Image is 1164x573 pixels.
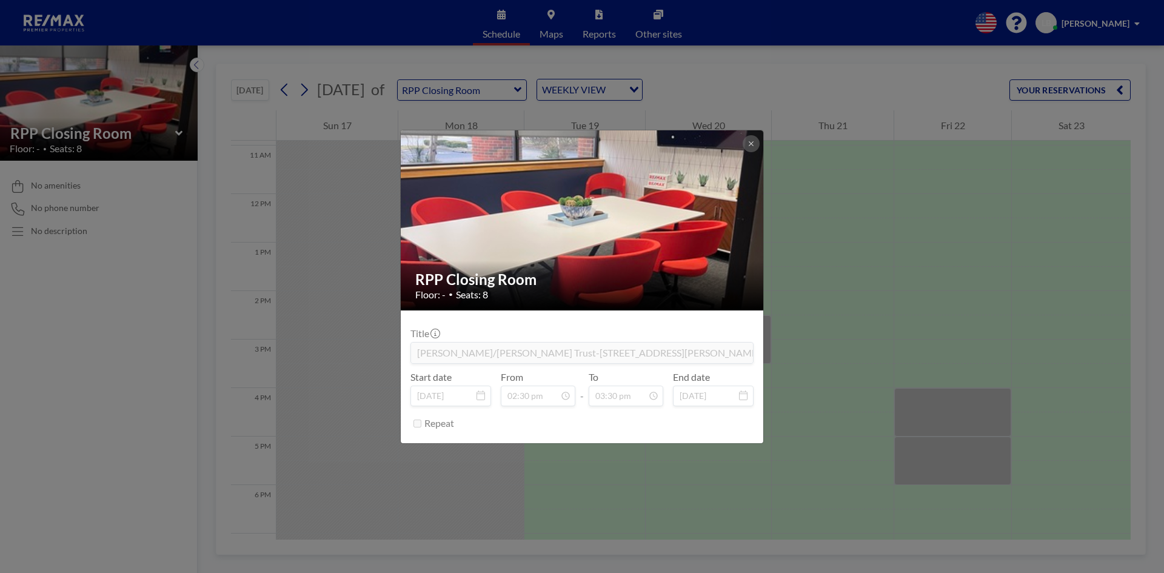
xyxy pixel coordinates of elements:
span: Floor: - [415,289,446,301]
label: Repeat [424,417,454,429]
label: To [589,371,598,383]
label: From [501,371,523,383]
label: Start date [410,371,452,383]
span: • [449,290,453,299]
label: Title [410,327,439,340]
h2: RPP Closing Room [415,270,750,289]
span: - [580,375,584,402]
span: Seats: 8 [456,289,488,301]
label: End date [673,371,710,383]
input: (No title) [411,343,753,363]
